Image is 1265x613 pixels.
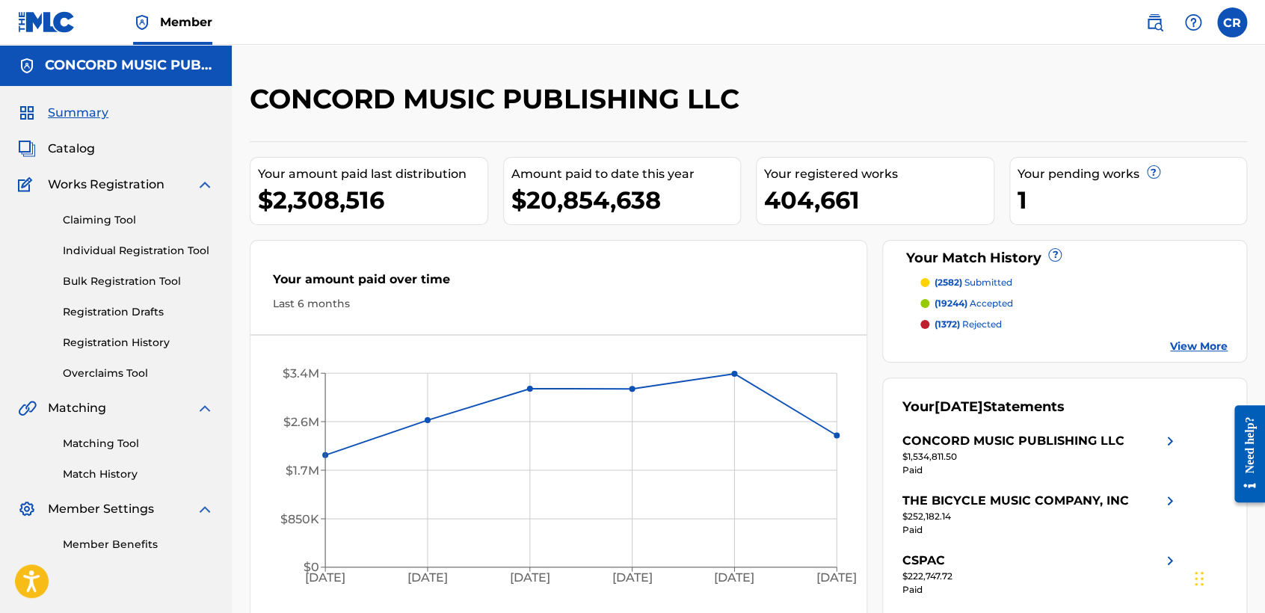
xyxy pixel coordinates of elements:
[1170,339,1228,354] a: View More
[258,183,487,217] div: $2,308,516
[63,274,214,289] a: Bulk Registration Tool
[510,570,550,585] tspan: [DATE]
[902,432,1124,450] div: CONCORD MUSIC PUBLISHING LLC
[283,415,319,429] tspan: $2.6M
[273,271,844,296] div: Your amount paid over time
[920,318,1228,331] a: (1372) rejected
[1178,7,1208,37] div: Help
[18,500,36,518] img: Member Settings
[902,523,1178,537] div: Paid
[934,276,1012,289] p: submitted
[764,165,994,183] div: Your registered works
[934,277,961,288] span: (2582)
[902,432,1178,477] a: CONCORD MUSIC PUBLISHING LLCright chevron icon$1,534,811.50Paid
[258,165,487,183] div: Your amount paid last distribution
[1145,13,1163,31] img: search
[934,298,967,309] span: (19244)
[18,11,76,33] img: MLC Logo
[902,397,1064,417] div: Your Statements
[1161,492,1179,510] img: right chevron icon
[902,492,1128,510] div: THE BICYCLE MUSIC COMPANY, INC
[18,140,36,158] img: Catalog
[902,583,1178,597] div: Paid
[511,165,741,183] div: Amount paid to date this year
[48,104,108,122] span: Summary
[902,552,944,570] div: CSPAC
[612,570,652,585] tspan: [DATE]
[902,552,1178,597] a: CSPACright chevron icon$222,747.72Paid
[934,318,959,330] span: (1372)
[286,463,319,477] tspan: $1.7M
[920,297,1228,310] a: (19244) accepted
[304,560,319,574] tspan: $0
[1161,552,1179,570] img: right chevron icon
[902,570,1178,583] div: $222,747.72
[18,399,37,417] img: Matching
[133,13,151,31] img: Top Rightsholder
[1223,394,1265,514] iframe: Resource Center
[48,399,106,417] span: Matching
[1018,165,1247,183] div: Your pending works
[18,140,95,158] a: CatalogCatalog
[18,104,36,122] img: Summary
[902,450,1178,463] div: $1,534,811.50
[1018,183,1247,217] div: 1
[934,398,982,415] span: [DATE]
[18,176,37,194] img: Works Registration
[902,248,1228,268] div: Your Match History
[18,57,36,75] img: Accounts
[1139,7,1169,37] a: Public Search
[1161,432,1179,450] img: right chevron icon
[48,176,164,194] span: Works Registration
[63,212,214,228] a: Claiming Tool
[1148,166,1160,178] span: ?
[902,492,1178,537] a: THE BICYCLE MUSIC COMPANY, INCright chevron icon$252,182.14Paid
[63,537,214,552] a: Member Benefits
[934,297,1012,310] p: accepted
[1184,13,1202,31] img: help
[48,500,154,518] span: Member Settings
[283,366,319,381] tspan: $3.4M
[764,183,994,217] div: 404,661
[1049,249,1061,261] span: ?
[48,140,95,158] span: Catalog
[816,570,857,585] tspan: [DATE]
[18,104,108,122] a: SummarySummary
[196,176,214,194] img: expand
[407,570,448,585] tspan: [DATE]
[63,304,214,320] a: Registration Drafts
[1190,541,1265,613] iframe: Chat Widget
[160,13,212,31] span: Member
[714,570,754,585] tspan: [DATE]
[63,436,214,452] a: Matching Tool
[273,296,844,312] div: Last 6 months
[902,510,1178,523] div: $252,182.14
[63,243,214,259] a: Individual Registration Tool
[920,276,1228,289] a: (2582) submitted
[63,335,214,351] a: Registration History
[250,82,747,116] h2: CONCORD MUSIC PUBLISHING LLC
[196,399,214,417] img: expand
[196,500,214,518] img: expand
[63,466,214,482] a: Match History
[511,183,741,217] div: $20,854,638
[1195,556,1204,601] div: Drag
[45,57,214,74] h5: CONCORD MUSIC PUBLISHING LLC
[305,570,345,585] tspan: [DATE]
[63,366,214,381] a: Overclaims Tool
[280,511,319,526] tspan: $850K
[1217,7,1247,37] div: User Menu
[934,318,1001,331] p: rejected
[902,463,1178,477] div: Paid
